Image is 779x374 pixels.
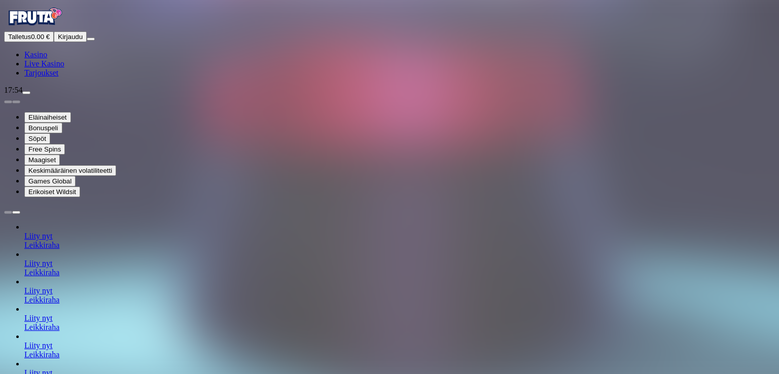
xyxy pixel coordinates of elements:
a: Leikkiraha [24,323,59,331]
button: next slide [12,211,20,214]
button: Eläinaiheiset [24,112,71,123]
button: Kirjaudu [54,31,87,42]
a: Liity nyt [24,232,53,240]
a: diamond iconKasino [24,50,47,59]
button: Talletusplus icon0.00 € [4,31,54,42]
span: Eläinaiheiset [28,114,67,121]
span: Free Spins [28,145,61,153]
button: prev slide [4,211,12,214]
a: Liity nyt [24,286,53,295]
a: Liity nyt [24,314,53,322]
a: Liity nyt [24,259,53,268]
span: Kasino [24,50,47,59]
span: Söpöt [28,135,46,142]
a: Fruta [4,22,65,31]
span: Talletus [8,33,31,41]
button: Games Global [24,176,76,186]
span: Erikoiset Wildsit [28,188,76,196]
span: Keskimääräinen volatiliteetti [28,167,112,174]
span: Maagiset [28,156,56,164]
button: Free Spins [24,144,65,155]
span: 0.00 € [31,33,50,41]
button: Bonuspeli [24,123,62,133]
button: Söpöt [24,133,50,144]
a: poker-chip iconLive Kasino [24,59,64,68]
span: Live Kasino [24,59,64,68]
a: gift-inverted iconTarjoukset [24,68,58,77]
span: Games Global [28,177,72,185]
a: Leikkiraha [24,268,59,277]
a: Liity nyt [24,341,53,350]
button: live-chat [22,91,30,94]
button: Keskimääräinen volatiliteetti [24,165,116,176]
a: Leikkiraha [24,350,59,359]
button: next slide [12,100,20,103]
button: menu [87,38,95,41]
span: Bonuspeli [28,124,58,132]
span: Kirjaudu [58,33,83,41]
button: prev slide [4,100,12,103]
nav: Primary [4,4,775,78]
img: Fruta [4,4,65,29]
button: Erikoiset Wildsit [24,186,80,197]
span: Tarjoukset [24,68,58,77]
a: Leikkiraha [24,241,59,249]
span: 17:54 [4,86,22,94]
a: Leikkiraha [24,295,59,304]
button: Maagiset [24,155,60,165]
